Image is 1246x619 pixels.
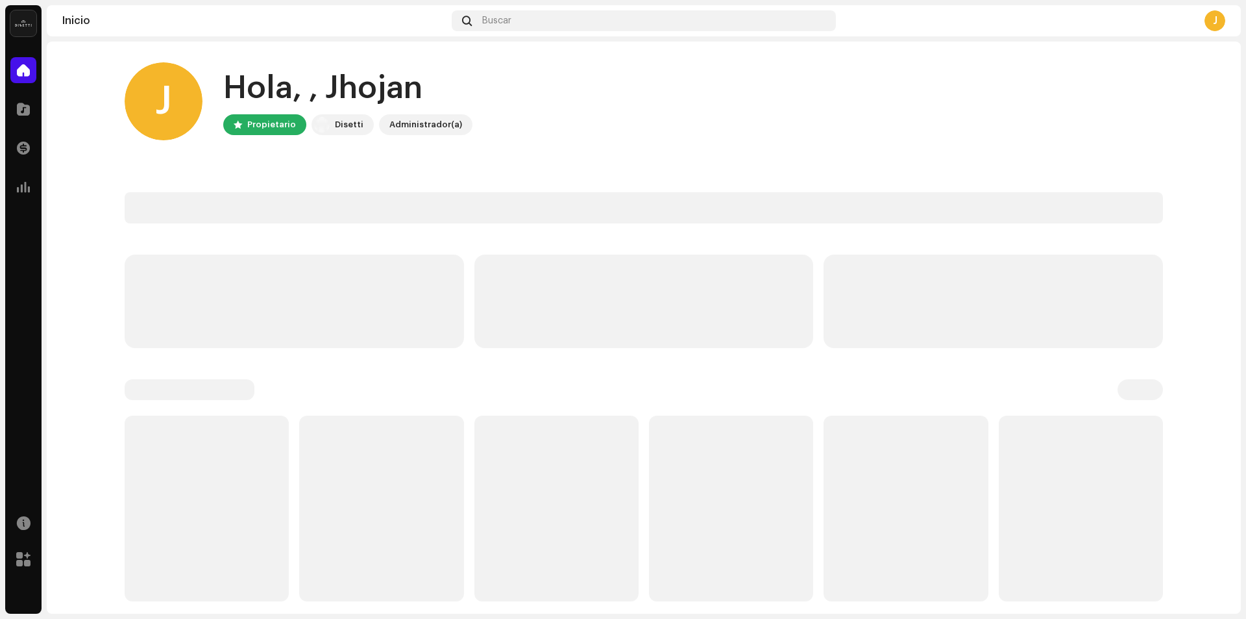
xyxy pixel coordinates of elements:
[247,117,296,133] div: Propietario
[62,16,446,26] div: Inicio
[125,62,202,140] div: J
[314,117,330,133] img: 02a7c2d3-3c89-4098-b12f-2ff2945c95ee
[223,68,472,109] div: Hola, , Jhojan
[482,16,511,26] span: Buscar
[1204,10,1225,31] div: J
[335,117,363,133] div: Disetti
[10,10,36,36] img: 02a7c2d3-3c89-4098-b12f-2ff2945c95ee
[389,117,462,133] div: Administrador(a)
